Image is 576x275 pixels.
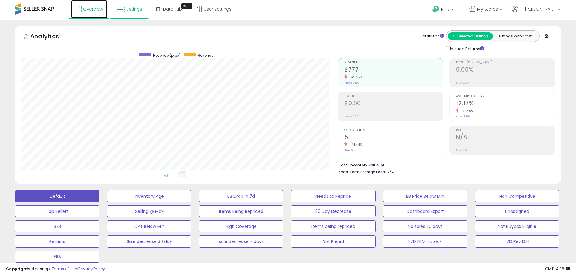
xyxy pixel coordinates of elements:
[383,235,467,248] button: L7D FBM Instock
[52,266,77,272] a: Terms of Use
[163,6,182,12] span: DataHub
[344,134,443,142] h2: 5
[15,251,99,263] button: FBA
[475,190,559,202] button: Non Competitive
[545,266,570,272] span: 2025-09-17 14:38 GMT
[432,5,440,13] i: Get Help
[291,190,375,202] button: Needs to Reprice
[456,66,555,74] h2: 0.00%
[441,7,449,12] span: Help
[199,220,283,232] button: High Coverage
[456,149,468,152] small: Prev: N/A
[291,235,375,248] button: Not Priced
[344,129,443,132] span: Ordered Items
[78,266,105,272] a: Privacy Policy
[456,95,555,98] span: Avg. Buybox Share
[428,1,460,20] a: Help
[475,205,559,217] button: Unassigned
[520,6,556,12] span: Hi [PERSON_NAME]
[15,235,99,248] button: Returns
[107,220,191,232] button: CPT Below Min
[15,190,99,202] button: Default
[153,53,181,58] span: Revenue (prev)
[383,190,467,202] button: BB Price Below Min
[199,235,283,248] button: sale decrease 7 days
[344,149,353,152] small: Prev: 9
[344,66,443,74] h2: $777
[383,205,467,217] button: Dashboard Export
[456,134,555,142] h2: N/A
[126,6,142,12] span: Listings
[475,235,559,248] button: L7D Rev Diff
[383,220,467,232] button: No sales 30 days
[6,266,28,272] strong: Copyright
[339,162,380,168] b: Total Inventory Value:
[107,190,191,202] button: Inventory Age
[199,190,283,202] button: BB Drop in 7d
[198,53,213,58] span: Revenue
[459,109,473,113] small: -31.86%
[512,6,560,20] a: Hi [PERSON_NAME]
[199,205,283,217] button: Items Being Repriced
[15,205,99,217] button: Top Sellers
[456,61,555,64] span: Profit [PERSON_NAME]
[107,235,191,248] button: Sale decrease 30 day
[456,129,555,132] span: ROI
[107,205,191,217] button: Selling @ Max
[477,6,498,12] span: My Stores
[15,220,99,232] button: B2B
[339,161,550,168] li: $0
[344,115,359,118] small: Prev: $0.00
[6,266,105,272] div: seller snap | |
[181,3,192,9] div: Tooltip anchor
[420,34,444,39] div: Totals For
[344,81,359,85] small: Prev: $1,420
[291,220,375,232] button: Items being repriced
[456,81,470,85] small: Prev: 0.00%
[83,6,103,12] span: Overview
[456,115,471,118] small: Prev: 17.86%
[339,169,386,174] b: Short Term Storage Fees:
[448,32,493,40] button: All Selected Listings
[291,205,375,217] button: 30 Day Decrease
[475,220,559,232] button: Not Buybox Eligible
[456,100,555,108] h2: 12.17%
[344,95,443,98] span: Profit
[347,75,363,79] small: -45.27%
[441,45,491,52] div: Include Returns
[344,100,443,108] h2: $0.00
[493,32,538,40] button: Listings With Cost
[387,169,394,175] span: N/A
[347,142,362,147] small: -44.44%
[30,32,71,42] h5: Analytics
[344,61,443,64] span: Revenue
